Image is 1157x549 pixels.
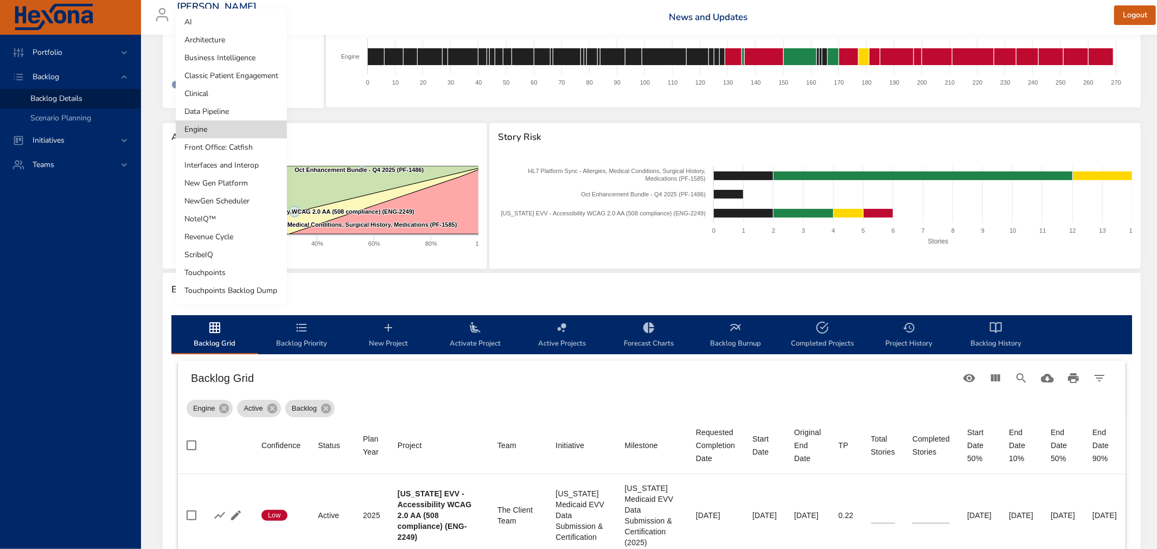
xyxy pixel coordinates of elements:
li: Touchpoints Backlog Dump [176,282,287,299]
li: ScribeIQ [176,246,287,264]
li: Business Intelligence [176,49,287,67]
li: AI [176,13,287,31]
li: Interfaces and Interop [176,156,287,174]
li: Engine [176,120,287,138]
li: New Gen Platform [176,174,287,192]
li: Revenue Cycle [176,228,287,246]
li: Front Office: Catfish [176,138,287,156]
li: Classic Patient Engagement [176,67,287,85]
li: Data Pipeline [176,103,287,120]
li: Clinical [176,85,287,103]
li: Touchpoints [176,264,287,282]
li: Architecture [176,31,287,49]
li: NewGen Scheduler [176,192,287,210]
li: NoteIQ™ [176,210,287,228]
